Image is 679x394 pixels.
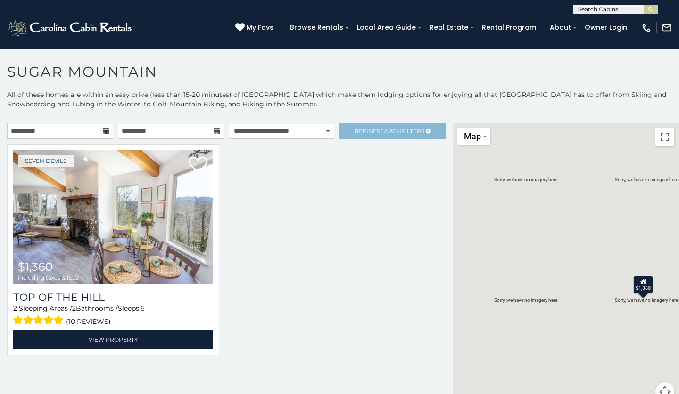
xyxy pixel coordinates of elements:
[355,128,424,135] span: Refine Filters
[66,315,111,328] span: (10 reviews)
[72,304,76,313] span: 2
[13,150,213,284] img: Top Of The Hill
[352,20,421,35] a: Local Area Guide
[13,330,213,349] a: View Property
[285,20,348,35] a: Browse Rentals
[377,128,401,135] span: Search
[18,155,74,167] a: Seven Devils
[477,20,541,35] a: Rental Program
[141,304,145,313] span: 6
[18,260,53,273] span: $1,360
[13,304,213,328] div: Sleeping Areas / Bathrooms / Sleeps:
[13,291,213,304] a: Top Of The Hill
[633,276,653,294] div: $1,360
[13,304,17,313] span: 2
[545,20,576,35] a: About
[655,128,674,146] button: Toggle fullscreen view
[464,131,481,141] span: Map
[18,274,78,281] span: including taxes & fees
[580,20,632,35] a: Owner Login
[189,156,207,176] a: Add to favorites
[662,23,672,33] img: mail-regular-white.png
[235,23,276,33] a: My Favs
[339,123,446,139] a: RefineSearchFilters
[457,128,490,145] button: Change map style
[425,20,473,35] a: Real Estate
[13,150,213,284] a: Top Of The Hill $1,360 including taxes & fees
[641,23,652,33] img: phone-regular-white.png
[247,23,273,32] span: My Favs
[7,18,134,37] img: White-1-2.png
